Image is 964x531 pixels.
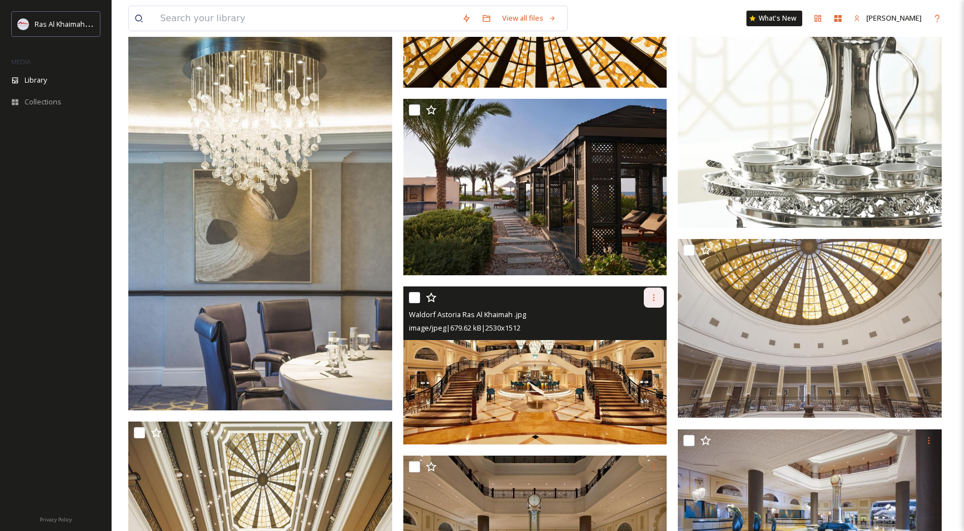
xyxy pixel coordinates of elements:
span: [PERSON_NAME] [866,13,922,23]
input: Search your library [155,6,456,31]
span: Collections [25,97,61,107]
span: Library [25,75,47,85]
span: Waldorf Astoria Ras Al Khaimah .jpg [409,309,526,319]
img: Waldorf Astoria Ras Al Khaimah .jpg [128,13,392,410]
img: Waldorf Astoria Ras Al Khaimah .jpg [403,286,667,444]
img: Waldorf Astoria Ras Al Khaimah .jpg [678,239,942,418]
span: image/jpeg | 679.62 kB | 2530 x 1512 [409,323,520,333]
img: Logo_RAKTDA_RGB-01.png [18,18,29,30]
span: Ras Al Khaimah Tourism Development Authority [35,18,192,29]
a: View all files [497,7,562,29]
a: What's New [746,11,802,26]
a: [PERSON_NAME] [848,7,927,29]
img: Waldorf Astoria Ras Al Khaimah .jpg [403,99,667,275]
span: Privacy Policy [40,516,72,523]
span: MEDIA [11,58,31,66]
a: Privacy Policy [40,512,72,525]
